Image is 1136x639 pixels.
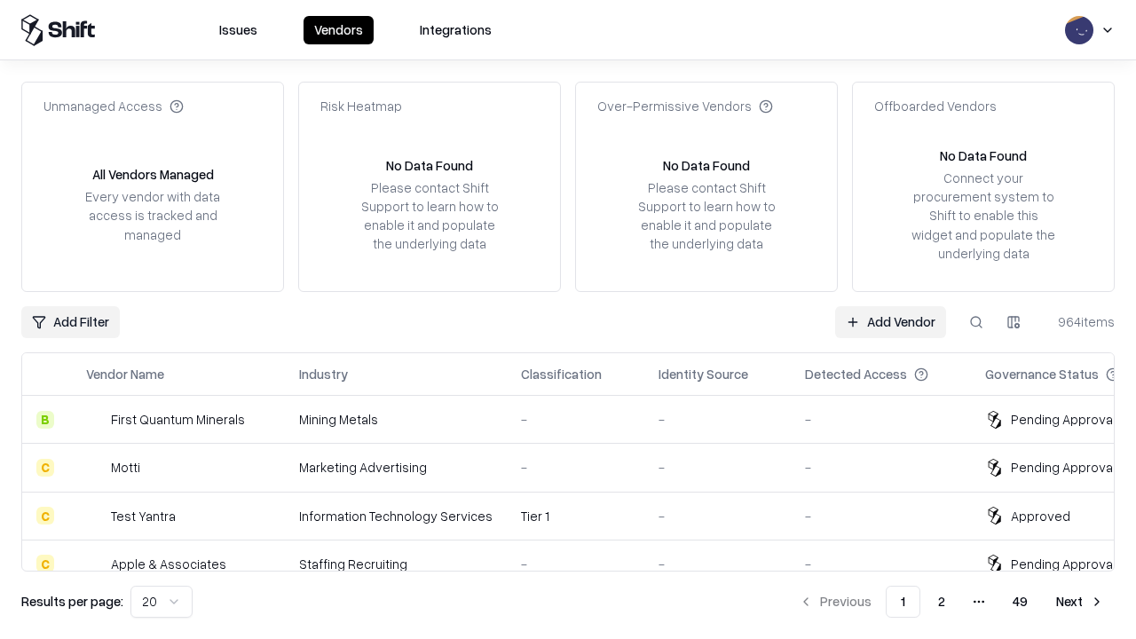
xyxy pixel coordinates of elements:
div: Offboarded Vendors [874,97,997,115]
div: Test Yantra [111,507,176,525]
img: First Quantum Minerals [86,411,104,429]
div: 964 items [1044,312,1115,331]
div: C [36,555,54,572]
div: Motti [111,458,140,477]
div: No Data Found [663,156,750,175]
div: Vendor Name [86,365,164,383]
div: - [659,410,777,429]
img: Motti [86,459,104,477]
div: Unmanaged Access [43,97,184,115]
div: Mining Metals [299,410,493,429]
div: - [805,507,957,525]
div: Please contact Shift Support to learn how to enable it and populate the underlying data [633,178,780,254]
div: Connect your procurement system to Shift to enable this widget and populate the underlying data [910,169,1057,263]
div: Pending Approval [1011,410,1116,429]
button: Integrations [409,16,502,44]
div: Tier 1 [521,507,630,525]
div: - [659,458,777,477]
button: 49 [998,586,1042,618]
div: Over-Permissive Vendors [597,97,773,115]
button: 2 [924,586,959,618]
div: - [805,410,957,429]
a: Add Vendor [835,306,946,338]
div: - [521,555,630,573]
div: Classification [521,365,602,383]
div: First Quantum Minerals [111,410,245,429]
div: Apple & Associates [111,555,226,573]
div: Pending Approval [1011,555,1116,573]
div: Pending Approval [1011,458,1116,477]
button: Next [1045,586,1115,618]
div: Governance Status [985,365,1099,383]
nav: pagination [788,586,1115,618]
p: Results per page: [21,592,123,611]
div: Marketing Advertising [299,458,493,477]
div: - [659,507,777,525]
div: Please contact Shift Support to learn how to enable it and populate the underlying data [356,178,503,254]
div: - [521,458,630,477]
div: - [805,458,957,477]
div: Staffing Recruiting [299,555,493,573]
div: Approved [1011,507,1070,525]
div: No Data Found [386,156,473,175]
button: Issues [209,16,268,44]
div: C [36,507,54,525]
div: Detected Access [805,365,907,383]
button: Add Filter [21,306,120,338]
div: - [521,410,630,429]
div: Industry [299,365,348,383]
div: All Vendors Managed [92,165,214,184]
img: Apple & Associates [86,555,104,572]
div: B [36,411,54,429]
div: - [659,555,777,573]
div: - [805,555,957,573]
button: Vendors [304,16,374,44]
button: 1 [886,586,920,618]
div: Identity Source [659,365,748,383]
div: Information Technology Services [299,507,493,525]
img: Test Yantra [86,507,104,525]
div: No Data Found [940,146,1027,165]
div: Every vendor with data access is tracked and managed [79,187,226,243]
div: C [36,459,54,477]
div: Risk Heatmap [320,97,402,115]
